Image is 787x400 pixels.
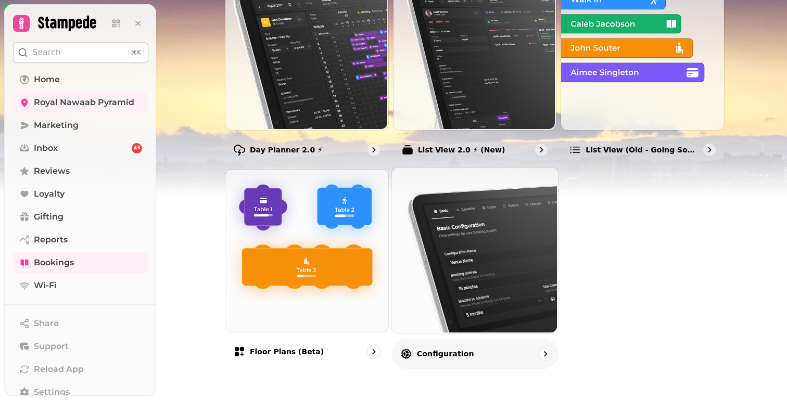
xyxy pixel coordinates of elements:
img: Floor Plans (beta) [224,169,387,331]
span: Loyalty [34,188,65,200]
a: ConfigurationConfiguration [391,167,558,369]
svg: go to [536,145,547,155]
p: Floor Plans (beta) [250,346,324,357]
span: Bookings [34,256,74,269]
p: List View 2.0 ⚡ (New) [418,145,505,155]
a: Inbox43 [13,138,148,159]
span: Wi-Fi [34,279,57,292]
button: Support [13,336,148,357]
a: Loyalty [13,184,148,204]
a: Floor Plans (beta)Floor Plans (beta) [225,169,389,367]
span: 43 [134,145,141,152]
p: Day Planner 2.0 ⚡ [250,145,323,155]
span: Support [34,340,69,353]
span: Reviews [34,165,70,177]
span: Settings [34,386,70,398]
a: Home [13,69,148,90]
a: Reports [13,229,148,250]
span: Reload App [34,363,84,376]
span: Gifting [34,211,64,223]
a: Reviews [13,161,148,182]
span: Marketing [34,119,79,132]
svg: go to [369,346,379,357]
button: Reload App [13,359,148,380]
button: Share [13,313,148,334]
a: Royal Nawaab Pyramid [13,92,148,113]
p: Configuration [416,348,474,358]
span: Home [34,73,60,86]
div: ⌘K [128,47,144,58]
p: List view (Old - going soon) [586,145,699,155]
span: Share [34,317,59,330]
span: Reports [34,234,68,246]
svg: go to [369,145,379,155]
a: Bookings [13,252,148,273]
a: Wi-Fi [13,275,148,296]
span: Royal Nawaab Pyramid [34,96,134,109]
svg: go to [540,348,550,358]
svg: go to [704,145,715,155]
p: Search [32,46,61,59]
img: Configuration [390,166,556,332]
button: Search⌘K [13,42,148,63]
span: Inbox [34,142,58,154]
a: Marketing [13,115,148,136]
a: Gifting [13,207,148,227]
